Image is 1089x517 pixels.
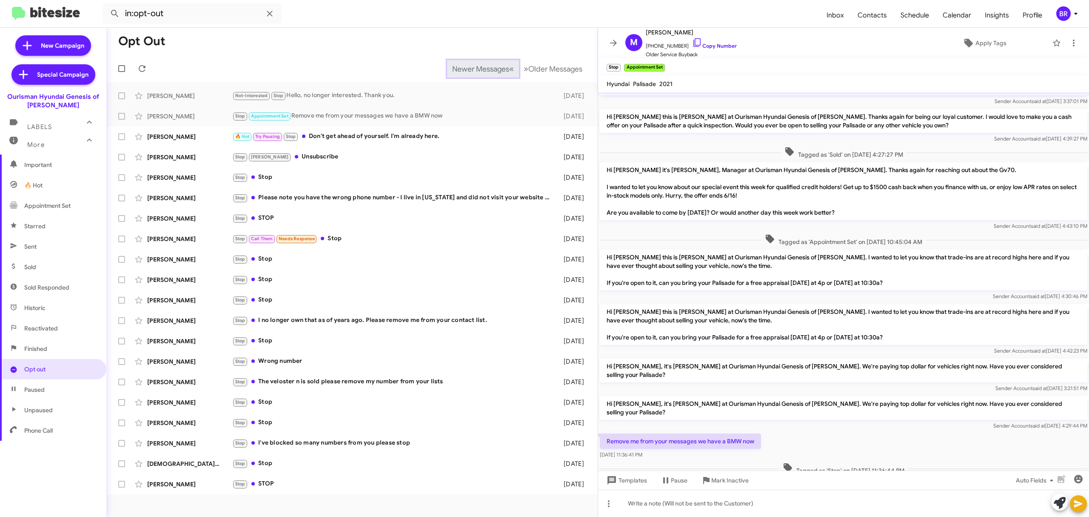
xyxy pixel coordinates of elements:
[235,113,245,119] span: Stop
[607,80,630,88] span: Hyundai
[554,255,591,264] div: [DATE]
[554,194,591,202] div: [DATE]
[554,480,591,488] div: [DATE]
[24,201,71,210] span: Appointment Set
[147,419,232,427] div: [PERSON_NAME]
[646,37,737,50] span: [PHONE_NUMBER]
[147,276,232,284] div: [PERSON_NAME]
[235,420,245,425] span: Stop
[624,64,664,72] small: Appointment Set
[251,113,288,119] span: Appointment Set
[147,439,232,448] div: [PERSON_NAME]
[1032,98,1046,104] span: said at
[894,3,936,28] a: Schedule
[235,277,245,282] span: Stop
[41,41,84,50] span: New Campaign
[711,473,749,488] span: Mark Inactive
[978,3,1016,28] a: Insights
[995,385,1087,391] span: Sender Account [DATE] 3:21:51 PM
[232,438,554,448] div: I've blocked so many numbers from you please stop
[646,27,737,37] span: [PERSON_NAME]
[147,214,232,223] div: [PERSON_NAME]
[232,234,554,244] div: Stop
[274,93,284,98] span: Stop
[147,153,232,161] div: [PERSON_NAME]
[235,93,268,98] span: Not-Interested
[694,473,755,488] button: Mark Inactive
[993,293,1087,299] span: Sender Account [DATE] 4:30:46 PM
[994,223,1087,229] span: Sender Account [DATE] 4:43:10 PM
[779,462,908,475] span: Tagged as 'Stop' on [DATE] 11:36:44 PM
[671,473,687,488] span: Pause
[279,236,315,241] span: Needs Response
[232,91,554,101] div: Hello, no longer interested. Thank you.
[232,336,554,346] div: Stop
[24,222,46,230] span: Starred
[232,479,554,489] div: STOP
[235,236,245,241] span: Stop
[232,152,554,162] div: Unsubscribe
[781,146,907,159] span: Tagged as 'Sold' on [DATE] 4:27:27 PM
[27,123,52,131] span: Labels
[509,63,514,74] span: «
[528,64,582,74] span: Older Messages
[554,398,591,407] div: [DATE]
[554,92,591,100] div: [DATE]
[24,426,53,435] span: Phone Call
[251,236,273,241] span: Call Them
[235,481,245,487] span: Stop
[232,397,554,407] div: Stop
[600,250,1087,290] p: Hi [PERSON_NAME] this is [PERSON_NAME] at Ourisman Hyundai Genesis of [PERSON_NAME]. I wanted to ...
[235,440,245,446] span: Stop
[554,439,591,448] div: [DATE]
[1056,6,1071,21] div: BR
[607,64,621,72] small: Stop
[554,316,591,325] div: [DATE]
[851,3,894,28] a: Contacts
[994,135,1087,142] span: Sender Account [DATE] 4:39:27 PM
[147,398,232,407] div: [PERSON_NAME]
[24,385,45,394] span: Paused
[147,173,232,182] div: [PERSON_NAME]
[147,194,232,202] div: [PERSON_NAME]
[232,377,554,387] div: The veloster n is sold please remove my number from your lists
[232,132,554,141] div: Don't get ahead of yourself. I'm already here.
[1016,3,1049,28] a: Profile
[554,337,591,345] div: [DATE]
[232,418,554,428] div: Stop
[646,50,737,59] span: Older Service Buyback
[1016,473,1057,488] span: Auto Fields
[600,162,1087,220] p: Hi [PERSON_NAME] it's [PERSON_NAME], Manager at Ourisman Hyundai Genesis of [PERSON_NAME]. Thanks...
[24,304,46,312] span: Historic
[24,242,37,251] span: Sent
[147,112,232,121] div: [PERSON_NAME]
[600,451,642,458] span: [DATE] 11:36:41 PM
[232,254,554,264] div: Stop
[147,92,232,100] div: [PERSON_NAME]
[554,357,591,366] div: [DATE]
[554,112,591,121] div: [DATE]
[1030,293,1045,299] span: said at
[11,64,95,85] a: Special Campaign
[692,43,737,49] a: Copy Number
[600,434,761,449] p: Remove me from your messages we have a BMW now
[554,378,591,386] div: [DATE]
[554,173,591,182] div: [DATE]
[232,459,554,468] div: Stop
[232,356,554,366] div: Wrong number
[659,80,673,88] span: 2021
[147,357,232,366] div: [PERSON_NAME]
[448,60,587,78] nav: Page navigation example
[24,324,58,333] span: Reactivated
[519,60,587,78] button: Next
[232,316,554,325] div: I no longer own that as of years ago. Please remove me from your contact list.
[600,304,1087,345] p: Hi [PERSON_NAME] this is [PERSON_NAME] at Ourisman Hyundai Genesis of [PERSON_NAME]. I wanted to ...
[452,64,509,74] span: Newer Messages
[600,396,1087,420] p: Hi [PERSON_NAME], it's [PERSON_NAME] at Ourisman Hyundai Genesis of [PERSON_NAME]. We're paying t...
[232,295,554,305] div: Stop
[995,98,1087,104] span: Sender Account [DATE] 3:37:01 PM
[993,422,1087,429] span: Sender Account [DATE] 4:29:44 PM
[235,154,245,160] span: Stop
[1031,135,1046,142] span: said at
[936,3,978,28] a: Calendar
